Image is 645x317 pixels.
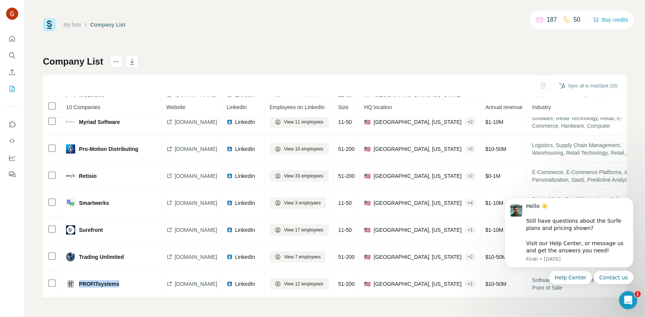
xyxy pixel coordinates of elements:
[338,146,355,152] span: 51-200
[227,200,233,206] img: LinkedIn logo
[338,173,355,179] span: 51-200
[175,118,217,126] span: [DOMAIN_NAME]
[284,200,321,206] span: View 3 employees
[227,173,233,179] img: LinkedIn logo
[6,32,18,46] button: Quick start
[235,118,255,126] span: LinkedIn
[227,119,233,125] img: LinkedIn logo
[338,104,349,110] span: Size
[486,200,503,206] span: $ 1-10M
[66,117,75,127] img: company-logo
[338,227,352,233] span: 11-50
[6,49,18,62] button: Search
[85,21,87,29] li: /
[465,281,476,287] div: + 1
[235,199,255,207] span: LinkedIn
[374,172,462,180] span: [GEOGRAPHIC_DATA], [US_STATE]
[364,199,371,207] span: 🇺🇸
[486,281,506,287] span: $ 10-50M
[175,145,217,153] span: [DOMAIN_NAME]
[90,21,126,29] div: Company List
[284,254,321,260] span: View 7 employees
[66,225,75,235] img: company-logo
[6,168,18,181] button: Feedback
[227,104,247,110] span: LinkedIn
[338,281,355,287] span: 51-200
[619,291,637,309] iframe: Intercom live chat
[166,104,185,110] span: Website
[79,280,119,288] span: PROFITsystems
[635,291,641,297] span: 1
[270,197,326,209] button: View 3 employees
[66,279,75,288] img: company-logo
[79,118,120,126] span: Myriad Software
[6,82,18,96] button: My lists
[374,145,462,153] span: [GEOGRAPHIC_DATA], [US_STATE]
[486,254,506,260] span: $ 10-50M
[465,173,476,179] div: + 2
[364,118,371,126] span: 🇺🇸
[338,254,355,260] span: 51-200
[364,280,371,288] span: 🇺🇸
[235,172,255,180] span: LinkedIn
[284,146,323,152] span: View 10 employees
[374,199,462,207] span: [GEOGRAPHIC_DATA], [US_STATE]
[284,227,323,233] span: View 17 employees
[284,119,323,125] span: View 11 employees
[364,172,371,180] span: 🇺🇸
[6,117,18,131] button: Use Surfe on LinkedIn
[270,170,329,182] button: View 33 employees
[465,254,476,260] div: + 2
[270,104,325,110] span: Employees on LinkedIn
[270,116,329,128] button: View 11 employees
[574,15,580,24] p: 50
[486,227,503,233] span: $ 1-10M
[66,104,100,110] span: 10 Companies
[284,281,323,287] span: View 12 employees
[554,80,623,92] button: Sync all to HubSpot (10)
[364,104,392,110] span: HQ location
[227,281,233,287] img: LinkedIn logo
[66,252,75,262] img: company-logo
[486,173,501,179] span: $ 0-1M
[493,191,645,289] iframe: Intercom notifications message
[338,119,352,125] span: 11-50
[364,226,371,234] span: 🇺🇸
[364,253,371,261] span: 🇺🇸
[235,145,255,153] span: LinkedIn
[374,226,462,234] span: [GEOGRAPHIC_DATA], [US_STATE]
[364,145,371,153] span: 🇺🇸
[270,278,329,290] button: View 12 employees
[486,146,506,152] span: $ 10-50M
[270,251,326,263] button: View 7 employees
[66,171,75,181] img: company-logo
[374,118,462,126] span: [GEOGRAPHIC_DATA], [US_STATE]
[235,226,255,234] span: LinkedIn
[270,143,329,155] button: View 10 employees
[465,119,476,125] div: + 2
[66,144,75,154] img: company-logo
[6,8,18,20] img: Avatar
[79,172,97,180] span: Retisio
[486,104,523,110] span: Annual revenue
[270,224,329,236] button: View 17 employees
[43,18,56,31] img: Surfe Logo
[235,253,255,261] span: LinkedIn
[6,65,18,79] button: Enrich CSV
[486,119,503,125] span: $ 1-10M
[175,280,217,288] span: [DOMAIN_NAME]
[175,253,217,261] span: [DOMAIN_NAME]
[66,198,75,208] img: company-logo
[227,227,233,233] img: LinkedIn logo
[175,172,217,180] span: [DOMAIN_NAME]
[110,55,122,68] button: actions
[465,146,476,152] div: + 5
[235,280,255,288] span: LinkedIn
[465,227,476,233] div: + 1
[227,254,233,260] img: LinkedIn logo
